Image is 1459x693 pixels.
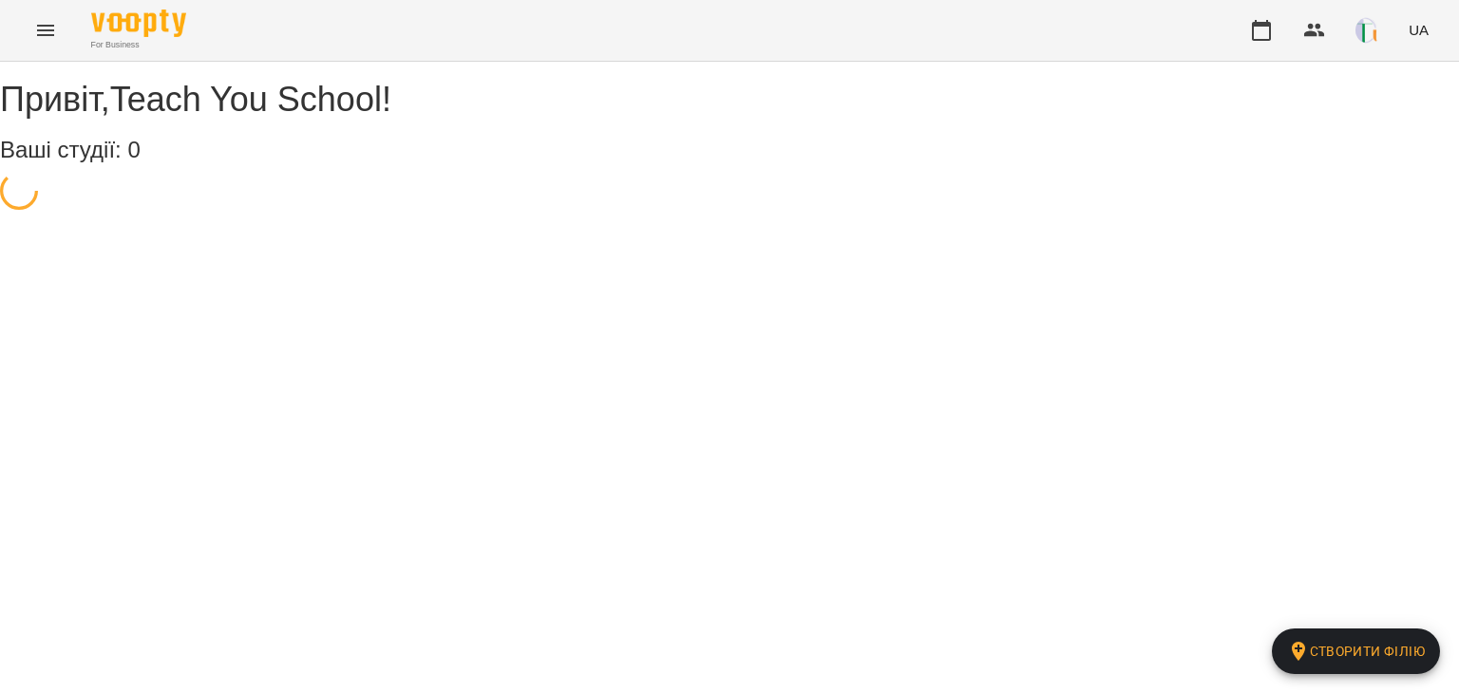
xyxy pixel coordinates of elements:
img: Voopty Logo [91,9,186,37]
span: UA [1409,20,1429,40]
span: For Business [91,39,186,51]
span: 0 [127,137,140,162]
button: Menu [23,8,68,53]
button: UA [1401,12,1436,47]
img: 9a1d62ba177fc1b8feef1f864f620c53.png [1355,17,1382,44]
